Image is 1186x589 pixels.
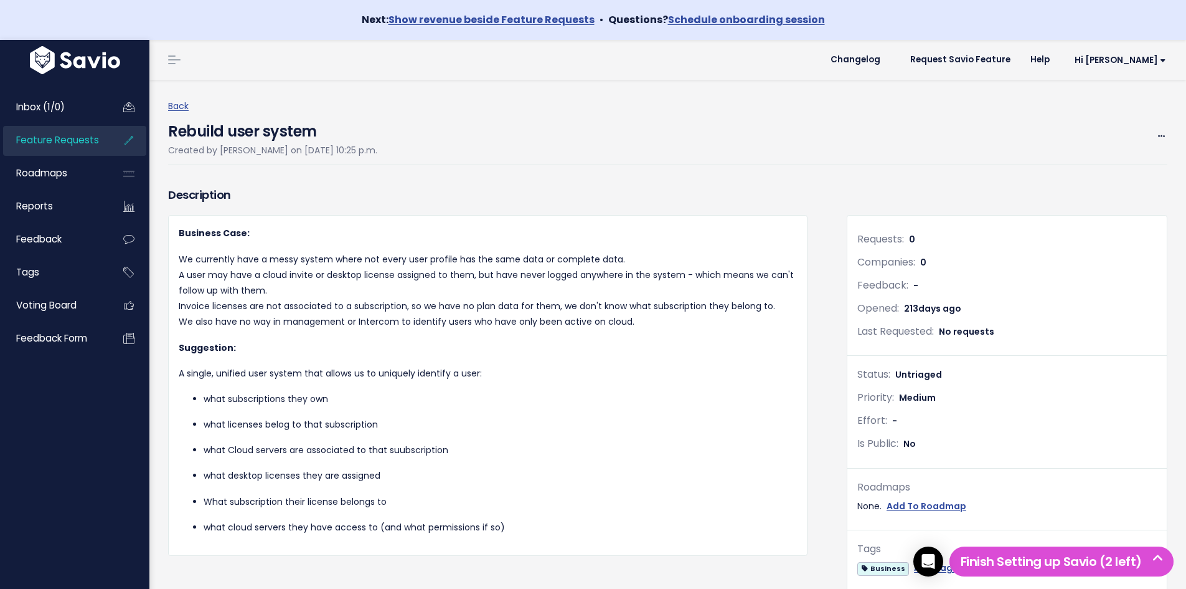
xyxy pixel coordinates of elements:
a: Schedule onboarding session [668,12,825,27]
p: what licenses belog to that subscription [204,417,797,433]
a: Reports [3,192,103,221]
span: Roadmaps [16,166,67,180]
a: Voting Board [3,291,103,320]
img: logo-white.9d6f32f41409.svg [27,46,123,74]
span: - [892,414,897,427]
span: 0 [909,233,915,246]
span: Status: [857,367,890,381]
span: Opened: [857,301,899,315]
div: None. [857,499,1157,514]
span: Feedback [16,232,62,246]
span: • [600,12,603,27]
p: A single, unified user system that allows us to uniquely identify a user: [179,366,797,381]
span: Hi [PERSON_NAME] [1075,55,1166,65]
a: Inbox (1/0) [3,93,103,122]
a: Hi [PERSON_NAME] [1060,50,1176,70]
p: We currently have a messy system where not every user profile has the same data or complete data.... [179,252,797,330]
span: Reports [16,199,53,213]
span: Changelog [831,55,880,64]
a: Tags [3,258,103,287]
span: Tags [16,266,39,279]
a: Business [857,560,909,576]
a: Show revenue beside Feature Requests [388,12,595,27]
span: Untriaged [895,368,942,381]
p: what subscriptions they own [204,391,797,407]
strong: Business Case: [179,227,250,239]
p: what desktop licenses they are assigned [204,468,797,484]
p: What subscription their license belongs to [204,494,797,510]
span: Priority: [857,390,894,405]
span: Requests: [857,232,904,246]
a: Back [168,100,189,112]
span: Medium [899,391,936,404]
div: Open Intercom Messenger [913,547,943,577]
h4: Rebuild user system [168,114,377,143]
h3: Description [168,186,807,204]
strong: Questions? [608,12,825,27]
span: 213 [904,302,961,315]
a: Help [1020,50,1060,69]
strong: Suggestion: [179,342,236,354]
span: Effort: [857,413,887,428]
span: days ago [918,302,961,315]
span: No requests [939,325,994,338]
span: Companies: [857,255,915,269]
span: Inbox (1/0) [16,100,65,113]
span: No [903,438,916,450]
div: Tags [857,540,1157,558]
p: what Cloud servers are associated to that suubscription [204,443,797,458]
h5: Finish Setting up Savio (2 left) [955,552,1168,571]
strong: Next: [362,12,595,27]
a: Request Savio Feature [900,50,1020,69]
a: Add To Roadmap [887,499,966,514]
span: Voting Board [16,299,77,312]
span: Last Requested: [857,324,934,338]
a: Roadmaps [3,159,103,188]
span: Is Public: [857,436,898,451]
p: what cloud servers they have access to (and what permissions if so) [204,520,797,535]
a: Feedback form [3,324,103,353]
a: Feature Requests [3,126,103,155]
span: Feedback form [16,332,87,345]
span: Feature Requests [16,133,99,146]
span: Created by [PERSON_NAME] on [DATE] 10:25 p.m. [168,144,377,156]
span: - [913,279,918,292]
span: 0 [920,256,926,269]
div: Roadmaps [857,479,1157,497]
span: Business [857,562,909,575]
a: Feedback [3,225,103,254]
span: Feedback: [857,278,908,292]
